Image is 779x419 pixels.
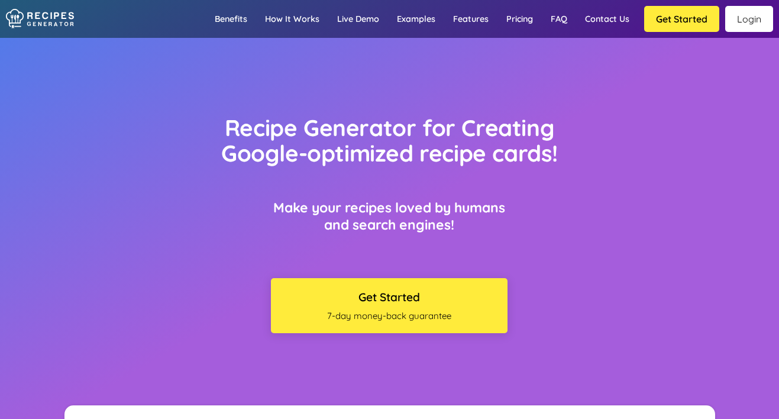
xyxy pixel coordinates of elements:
h1: Recipe Generator for Creating Google-optimized recipe cards! [198,115,582,166]
a: Benefits [206,2,256,36]
span: 7-day money-back guarantee [277,310,502,321]
a: Login [725,6,773,32]
button: Get Started [644,6,719,32]
a: FAQ [542,2,576,36]
a: Pricing [497,2,542,36]
a: Live demo [328,2,388,36]
a: How it works [256,2,328,36]
h3: Make your recipes loved by humans and search engines! [271,199,508,233]
button: Get Started7-day money-back guarantee [271,278,508,333]
a: Examples [388,2,444,36]
a: Contact us [576,2,638,36]
a: Features [444,2,497,36]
